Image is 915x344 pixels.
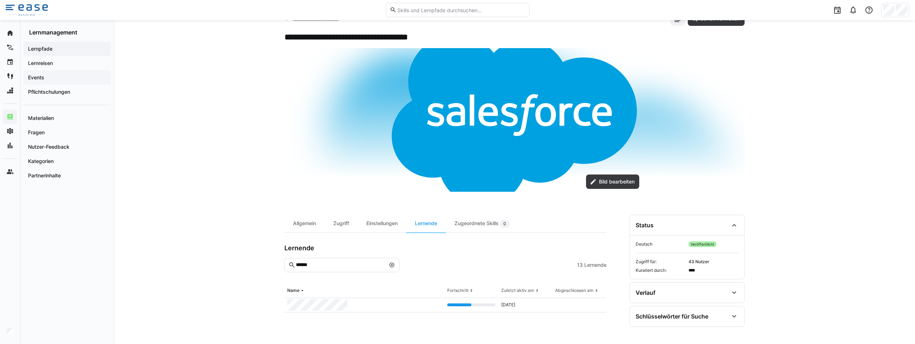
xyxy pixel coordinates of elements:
span: 43 Nutzer [688,259,738,265]
div: Schlüsselwörter für Suche [636,313,708,320]
div: Verlauf [636,289,655,296]
div: Lernende [406,215,446,232]
div: Abgeschlossen am [555,288,594,293]
div: Zuletzt aktiv am [501,288,534,293]
a: Zurück zu Lernpfaden [284,16,339,21]
span: [DATE] [501,302,515,308]
span: 13 [577,261,583,269]
span: Lernende [584,261,607,269]
div: Name [287,288,299,293]
div: Einstellungen [358,215,406,232]
h3: Lernende [284,244,314,252]
button: Bild bearbeiten [586,175,639,189]
div: Fortschritt [447,288,468,293]
input: Skills und Lernpfade durchsuchen… [397,7,525,13]
div: Zugeordnete Skills [446,215,518,232]
span: 0 [503,221,506,227]
div: Zugriff [325,215,358,232]
div: Allgemein [284,215,325,232]
span: Zugriff für: [636,259,686,265]
span: Deutsch [636,241,686,247]
span: Kuratiert durch: [636,268,686,273]
span: Veröffentlicht [688,241,717,247]
span: Bild bearbeiten [598,178,636,185]
div: Status [636,222,654,229]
